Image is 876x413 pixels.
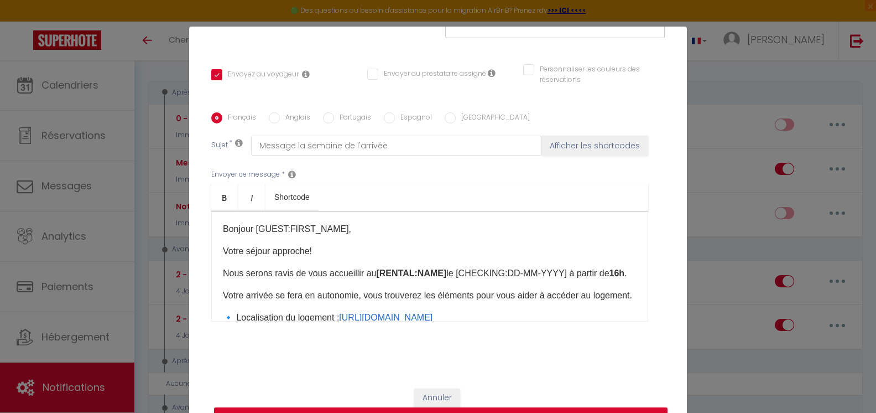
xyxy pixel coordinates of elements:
p: Bonjour [GUEST:FIRST_NAME]​, [223,223,637,236]
span: Votre arrivée se fera en autonomie​, v [223,291,368,300]
label: Français [222,112,256,125]
p: 🔹 Localisation du logement : [223,311,637,324]
label: Sujet [211,140,228,152]
i: Message [288,170,296,179]
label: Envoyer ce message [211,169,280,180]
label: Anglais [280,112,310,125]
a: Bold [211,184,238,210]
label: Espagnol [395,112,432,125]
p: Votre séjour approche! [223,245,637,258]
button: Afficher les shortcodes [541,136,648,156]
strong: [RENTAL:NAME]​ [376,269,446,278]
label: [GEOGRAPHIC_DATA] [456,112,530,125]
p: ous trouverez les éléments pour vous aider à accéder au logement. [223,289,637,302]
i: Envoyer au prestataire si il est assigné [488,69,496,78]
i: Subject [235,138,243,147]
a: Shortcode [265,184,319,210]
b: 16h [609,269,625,278]
p: Nous serons ravis de vous accueillir au le [CHECKING:DD-MM-YYYY] à partir de .​ [223,267,637,280]
i: Envoyer au voyageur [302,70,310,79]
label: Portugais [334,112,371,125]
a: Italic [238,184,265,210]
a: [URL][DOMAIN_NAME] [339,313,432,322]
button: Annuler [414,389,460,407]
